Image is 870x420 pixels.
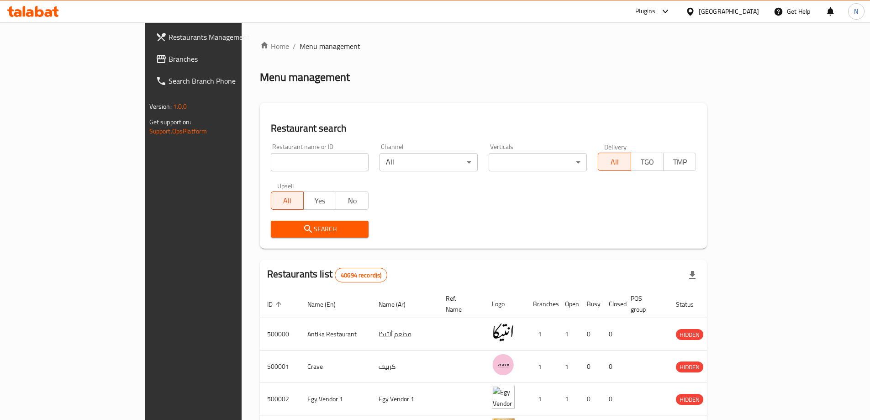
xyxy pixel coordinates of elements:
td: كرييف [371,351,438,383]
td: Antika Restaurant [300,318,371,351]
img: Antika Restaurant [492,321,515,344]
a: Support.OpsPlatform [149,125,207,137]
td: 0 [601,383,623,415]
td: 1 [526,351,558,383]
td: Egy Vendor 1 [300,383,371,415]
td: 1 [558,318,580,351]
th: Logo [485,290,526,318]
div: ​ [489,153,587,171]
div: Plugins [635,6,655,17]
li: / [293,41,296,52]
input: Search for restaurant name or ID.. [271,153,369,171]
button: TMP [663,153,696,171]
span: No [340,194,365,207]
span: TMP [667,155,692,169]
td: Crave [300,351,371,383]
label: Delivery [604,144,627,150]
button: Search [271,221,369,238]
span: Get support on: [149,116,191,128]
td: 0 [601,318,623,351]
td: مطعم أنتيكا [371,318,438,351]
div: [GEOGRAPHIC_DATA] [699,6,759,16]
th: Busy [580,290,601,318]
button: All [598,153,631,171]
div: HIDDEN [676,362,703,372]
td: Egy Vendor 1 [371,383,438,415]
td: 0 [580,318,601,351]
span: ID [267,299,285,310]
th: Open [558,290,580,318]
button: All [271,191,304,210]
span: Ref. Name [446,293,474,315]
span: All [602,155,627,169]
div: All [380,153,478,171]
span: Restaurants Management [169,32,283,43]
span: Name (Ar) [379,299,417,310]
td: 0 [601,351,623,383]
img: Crave [492,353,515,376]
td: 0 [580,383,601,415]
span: Yes [307,194,332,207]
span: 40694 record(s) [335,271,387,280]
a: Search Branch Phone [148,70,290,92]
div: Export file [681,264,703,286]
th: Closed [601,290,623,318]
span: TGO [635,155,660,169]
button: TGO [631,153,664,171]
td: 1 [558,383,580,415]
span: HIDDEN [676,394,703,405]
h2: Restaurants list [267,267,388,282]
span: POS group [631,293,658,315]
nav: breadcrumb [260,41,707,52]
td: 1 [526,318,558,351]
span: Search Branch Phone [169,75,283,86]
span: 1.0.0 [173,101,187,112]
img: Egy Vendor 1 [492,386,515,409]
span: HIDDEN [676,362,703,372]
button: Yes [303,191,336,210]
th: Branches [526,290,558,318]
span: Menu management [300,41,360,52]
span: Version: [149,101,172,112]
span: All [275,194,300,207]
span: HIDDEN [676,330,703,340]
span: N [854,6,858,16]
label: Upsell [277,182,294,189]
span: Name (En) [307,299,348,310]
a: Restaurants Management [148,26,290,48]
td: 1 [558,351,580,383]
a: Branches [148,48,290,70]
div: Total records count [335,268,387,282]
span: Branches [169,53,283,64]
button: No [336,191,369,210]
h2: Restaurant search [271,122,696,135]
td: 0 [580,351,601,383]
span: Status [676,299,706,310]
h2: Menu management [260,70,350,85]
td: 1 [526,383,558,415]
span: Search [278,223,362,235]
